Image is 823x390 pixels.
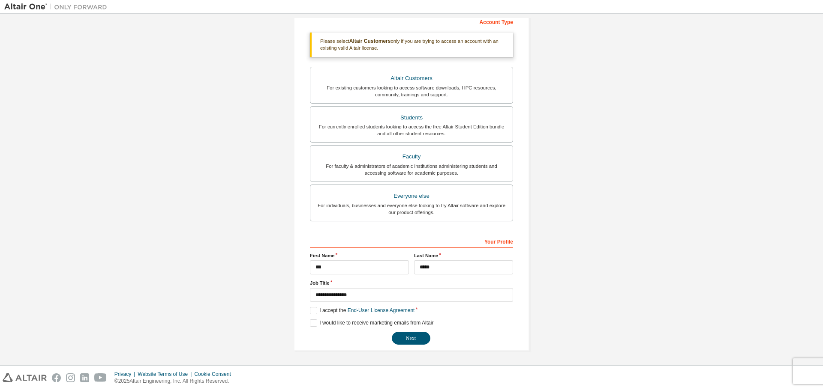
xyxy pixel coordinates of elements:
[392,332,430,345] button: Next
[315,202,508,216] div: For individuals, businesses and everyone else looking to try Altair software and explore our prod...
[3,373,47,382] img: altair_logo.svg
[114,378,236,385] p: © 2025 Altair Engineering, Inc. All Rights Reserved.
[310,252,409,259] label: First Name
[310,234,513,248] div: Your Profile
[414,252,513,259] label: Last Name
[315,84,508,98] div: For existing customers looking to access software downloads, HPC resources, community, trainings ...
[114,371,138,378] div: Privacy
[194,371,236,378] div: Cookie Consent
[94,373,107,382] img: youtube.svg
[4,3,111,11] img: Altair One
[349,38,391,44] b: Altair Customers
[315,163,508,176] div: For faculty & administrators of academic institutions administering students and accessing softwa...
[138,371,194,378] div: Website Terms of Use
[310,307,415,314] label: I accept the
[310,319,433,327] label: I would like to receive marketing emails from Altair
[310,15,513,28] div: Account Type
[80,373,89,382] img: linkedin.svg
[315,151,508,163] div: Faculty
[315,123,508,137] div: For currently enrolled students looking to access the free Altair Student Edition bundle and all ...
[348,307,415,313] a: End-User License Agreement
[310,33,513,57] div: Please select only if you are trying to access an account with an existing valid Altair license.
[66,373,75,382] img: instagram.svg
[315,190,508,202] div: Everyone else
[315,112,508,124] div: Students
[52,373,61,382] img: facebook.svg
[315,72,508,84] div: Altair Customers
[310,280,513,286] label: Job Title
